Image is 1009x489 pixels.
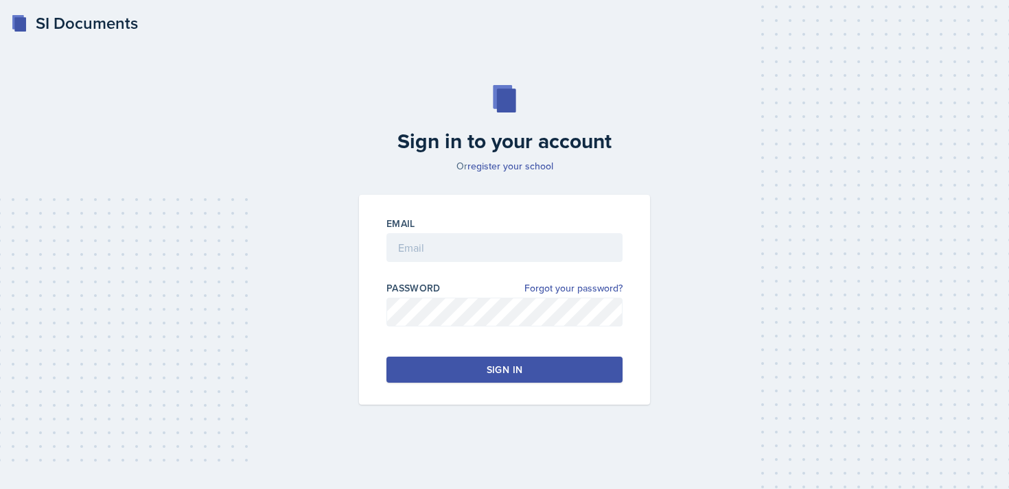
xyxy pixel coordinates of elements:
div: Sign in [487,363,522,377]
h2: Sign in to your account [351,129,658,154]
p: Or [351,159,658,173]
a: Forgot your password? [524,281,623,296]
a: SI Documents [11,11,138,36]
label: Password [386,281,441,295]
input: Email [386,233,623,262]
a: register your school [467,159,553,173]
button: Sign in [386,357,623,383]
label: Email [386,217,415,230]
